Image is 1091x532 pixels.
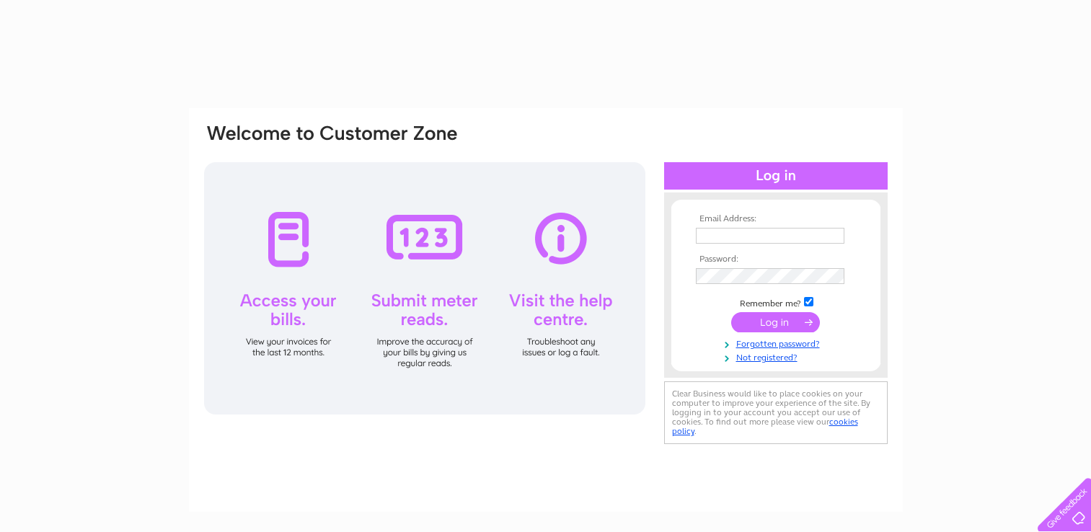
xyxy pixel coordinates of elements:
a: Not registered? [696,350,860,363]
td: Remember me? [692,295,860,309]
a: Forgotten password? [696,336,860,350]
a: cookies policy [672,417,858,436]
th: Password: [692,254,860,265]
div: Clear Business would like to place cookies on your computer to improve your experience of the sit... [664,381,888,444]
th: Email Address: [692,214,860,224]
input: Submit [731,312,820,332]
